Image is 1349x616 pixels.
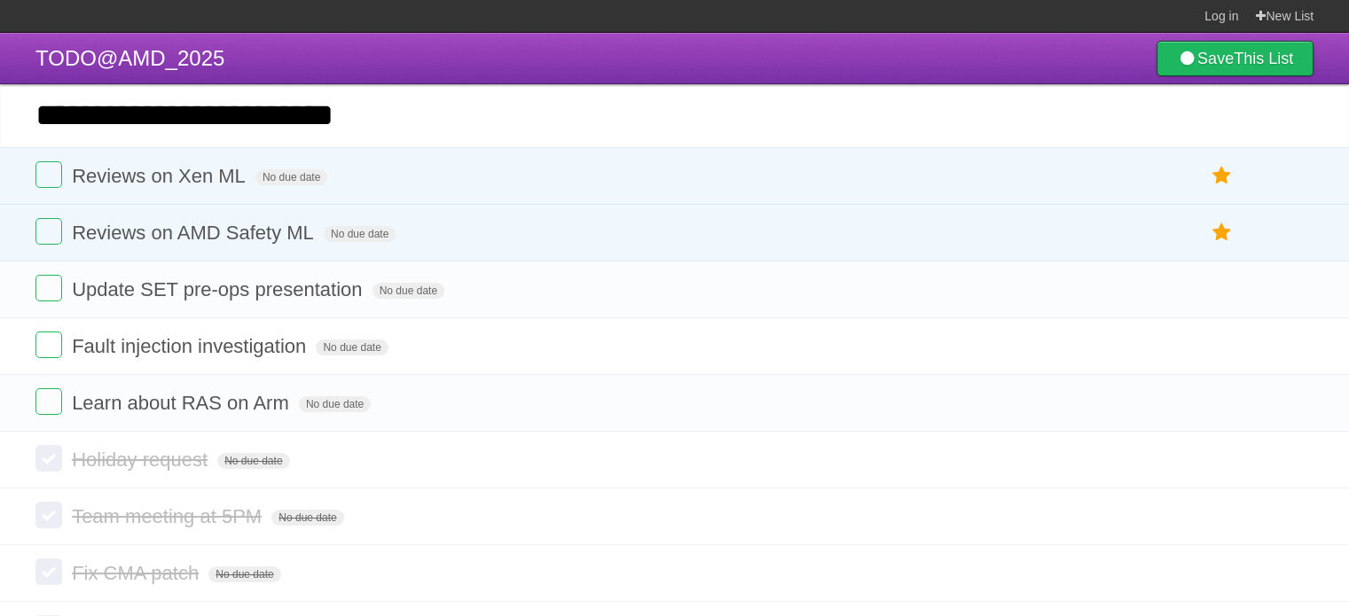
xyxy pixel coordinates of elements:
span: No due date [316,339,388,355]
span: No due date [271,510,343,526]
span: Reviews on Xen ML [72,165,250,187]
label: Done [35,502,62,528]
span: TODO@AMD_2025 [35,46,224,70]
label: Star task [1205,218,1239,247]
span: Update SET pre-ops presentation [72,278,366,300]
label: Done [35,161,62,188]
label: Done [35,331,62,358]
label: Done [35,218,62,245]
span: No due date [324,226,396,242]
span: Fault injection investigation [72,335,310,357]
b: This List [1234,50,1293,67]
a: SaveThis List [1157,41,1314,76]
span: No due date [208,566,280,582]
label: Done [35,558,62,585]
label: Done [35,388,62,415]
span: No due date [373,283,444,299]
span: Reviews on AMD Safety ML [72,222,318,244]
span: No due date [299,396,371,412]
label: Done [35,445,62,472]
span: Team meeting at 5PM [72,505,266,527]
span: No due date [217,453,289,469]
span: Holiday request [72,448,212,471]
label: Star task [1205,161,1239,191]
span: Fix CMA patch [72,562,203,584]
span: Learn about RAS on Arm [72,392,294,414]
label: Done [35,275,62,301]
span: No due date [255,169,327,185]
